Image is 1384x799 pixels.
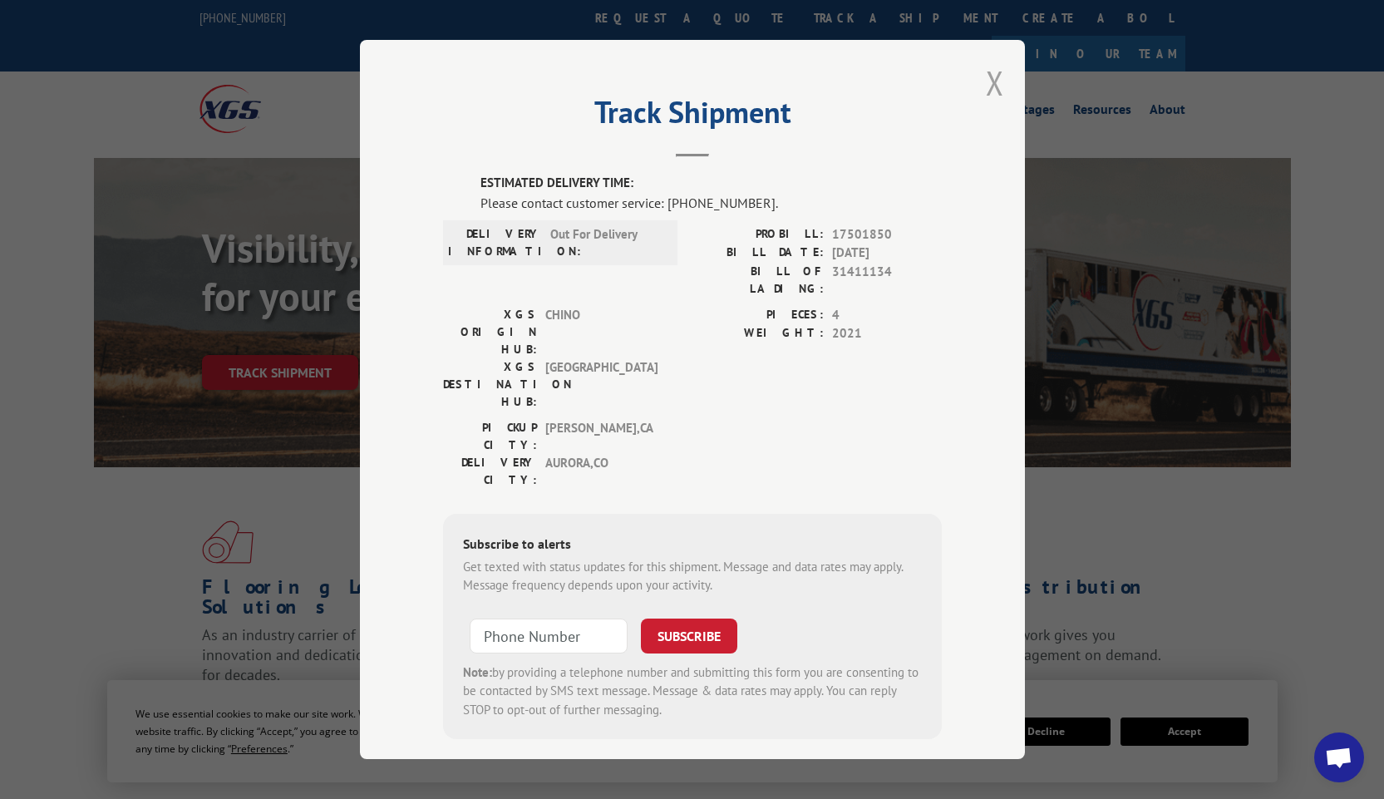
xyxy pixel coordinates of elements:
[470,619,628,654] input: Phone Number
[545,454,658,489] span: AURORA , CO
[692,263,824,298] label: BILL OF LADING:
[692,306,824,325] label: PIECES:
[480,193,942,213] div: Please contact customer service: [PHONE_NUMBER].
[832,225,942,244] span: 17501850
[545,358,658,411] span: [GEOGRAPHIC_DATA]
[641,619,737,654] button: SUBSCRIBE
[443,419,537,454] label: PICKUP CITY:
[832,306,942,325] span: 4
[443,454,537,489] label: DELIVERY CITY:
[463,663,922,720] div: by providing a telephone number and submitting this form you are consenting to be contacted by SM...
[443,101,942,132] h2: Track Shipment
[832,324,942,343] span: 2021
[463,534,922,558] div: Subscribe to alerts
[986,61,1004,105] button: Close modal
[443,306,537,358] label: XGS ORIGIN HUB:
[545,306,658,358] span: CHINO
[832,244,942,263] span: [DATE]
[463,664,492,680] strong: Note:
[1314,732,1364,782] div: Open chat
[545,419,658,454] span: [PERSON_NAME] , CA
[463,558,922,595] div: Get texted with status updates for this shipment. Message and data rates may apply. Message frequ...
[692,244,824,263] label: BILL DATE:
[550,225,662,260] span: Out For Delivery
[480,174,942,193] label: ESTIMATED DELIVERY TIME:
[692,324,824,343] label: WEIGHT:
[832,263,942,298] span: 31411134
[448,225,542,260] label: DELIVERY INFORMATION:
[443,358,537,411] label: XGS DESTINATION HUB:
[692,225,824,244] label: PROBILL:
